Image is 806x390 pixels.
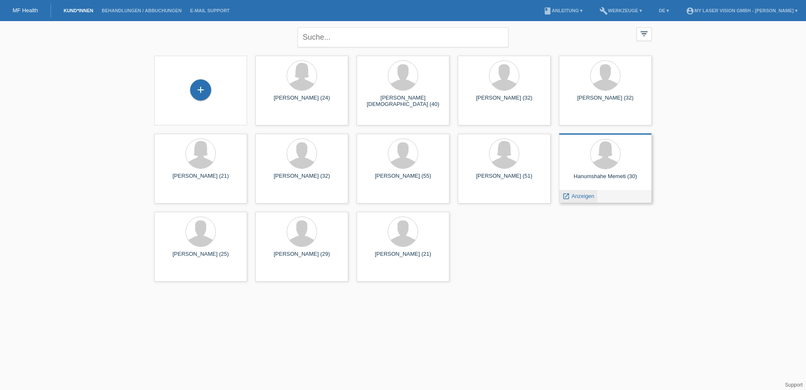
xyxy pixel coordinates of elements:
[686,7,694,15] i: account_circle
[465,173,544,186] div: [PERSON_NAME] (51)
[186,8,234,13] a: E-Mail Support
[59,8,97,13] a: Kund*innen
[599,7,608,15] i: build
[13,7,38,14] a: MF Health
[262,95,341,108] div: [PERSON_NAME] (24)
[785,382,803,388] a: Support
[363,251,443,264] div: [PERSON_NAME] (21)
[161,251,240,264] div: [PERSON_NAME] (25)
[543,7,552,15] i: book
[539,8,587,13] a: bookAnleitung ▾
[572,193,594,199] span: Anzeigen
[566,173,645,187] div: Hanumshahe Memeti (30)
[97,8,186,13] a: Behandlungen / Abbuchungen
[363,173,443,186] div: [PERSON_NAME] (55)
[562,193,594,199] a: launch Anzeigen
[562,192,570,200] i: launch
[655,8,673,13] a: DE ▾
[262,173,341,186] div: [PERSON_NAME] (32)
[298,27,508,47] input: Suche...
[191,83,211,97] div: Kund*in hinzufügen
[161,173,240,186] div: [PERSON_NAME] (21)
[639,29,649,38] i: filter_list
[595,8,646,13] a: buildWerkzeuge ▾
[682,8,802,13] a: account_circleMy Laser Vision GmbH - [PERSON_NAME] ▾
[262,251,341,264] div: [PERSON_NAME] (29)
[465,95,544,108] div: [PERSON_NAME] (32)
[566,95,645,108] div: [PERSON_NAME] (32)
[363,95,443,108] div: [PERSON_NAME][DEMOGRAPHIC_DATA] (40)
